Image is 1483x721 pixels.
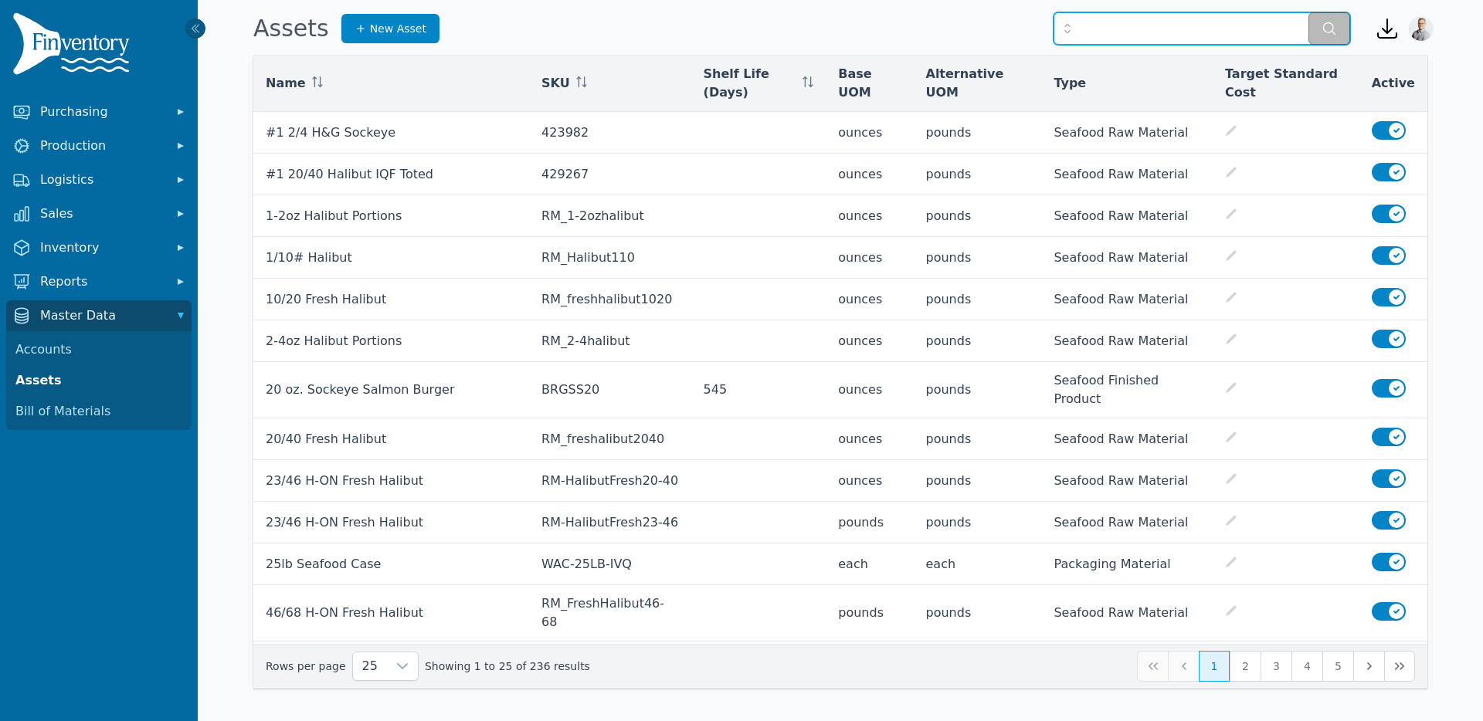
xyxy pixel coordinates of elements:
[914,418,1042,460] td: pounds
[6,164,192,195] button: Logistics
[1261,651,1291,682] button: Page 3
[529,502,691,543] td: RM-HalibutFresh23-46
[1372,74,1415,93] span: Active
[914,585,1042,641] td: pounds
[1041,279,1213,320] td: Seafood Raw Material
[529,154,691,195] td: 429267
[914,543,1042,585] td: each
[529,641,691,683] td: RM_4ozHalibut
[1041,237,1213,279] td: Seafood Raw Material
[1384,651,1415,682] button: Last Page
[914,362,1042,418] td: pounds
[341,14,439,43] a: New Asset
[9,334,188,365] a: Accounts
[1041,112,1213,154] td: Seafood Raw Material
[914,460,1042,502] td: pounds
[40,137,164,155] span: Production
[838,65,901,102] span: Base UOM
[9,365,188,396] a: Assets
[253,585,529,641] td: 46/68 H-ON Fresh Halibut
[826,460,913,502] td: ounces
[1041,195,1213,237] td: Seafood Raw Material
[529,237,691,279] td: RM_Halibut110
[826,641,913,683] td: ounces
[6,198,192,229] button: Sales
[826,195,913,237] td: ounces
[691,362,826,418] td: 545
[704,65,797,102] span: Shelf Life (Days)
[1041,543,1213,585] td: Packaging Material
[914,320,1042,362] td: pounds
[826,279,913,320] td: ounces
[529,112,691,154] td: 423982
[253,362,529,418] td: 20 oz. Sockeye Salmon Burger
[253,195,529,237] td: 1-2oz Halibut Portions
[253,112,529,154] td: #1 2/4 H&G Sockeye
[914,112,1042,154] td: pounds
[1041,502,1213,543] td: Seafood Raw Material
[253,279,529,320] td: 10/20 Fresh Halibut
[266,74,306,93] span: Name
[529,418,691,460] td: RM_freshalibut2040
[529,362,691,418] td: BRGSS20
[40,272,164,291] span: Reports
[1041,641,1213,683] td: Seafood Raw Material
[1054,74,1086,93] span: Type
[914,641,1042,683] td: pounds
[40,103,164,121] span: Purchasing
[914,154,1042,195] td: pounds
[914,502,1042,543] td: pounds
[926,65,1030,102] span: Alternative UOM
[1041,320,1213,362] td: Seafood Raw Material
[1041,460,1213,502] td: Seafood Raw Material
[253,502,529,543] td: 23/46 H-ON Fresh Halibut
[40,171,164,189] span: Logistics
[1291,651,1322,682] button: Page 4
[529,320,691,362] td: RM_2-4halibut
[826,543,913,585] td: each
[1353,651,1384,682] button: Next Page
[12,12,136,81] img: Finventory
[826,585,913,641] td: pounds
[6,266,192,297] button: Reports
[253,237,529,279] td: 1/10# Halibut
[914,279,1042,320] td: pounds
[826,362,913,418] td: ounces
[353,652,387,680] span: Rows per page
[370,21,426,36] span: New Asset
[253,543,529,585] td: 25lb Seafood Case
[6,96,192,127] button: Purchasing
[914,237,1042,279] td: pounds
[6,130,192,161] button: Production
[40,205,164,223] span: Sales
[253,641,529,683] td: 4oz Halibut Portions
[914,195,1042,237] td: pounds
[1409,16,1434,41] img: Joshua Benton
[253,418,529,460] td: 20/40 Fresh Halibut
[529,543,691,585] td: WAC-25LB-IVQ
[826,418,913,460] td: ounces
[1041,418,1213,460] td: Seafood Raw Material
[1041,585,1213,641] td: Seafood Raw Material
[541,74,570,93] span: SKU
[253,15,329,42] h1: Assets
[253,460,529,502] td: 23/46 H-ON Fresh Halibut
[9,396,188,427] a: Bill of Materials
[529,460,691,502] td: RM-HalibutFresh20-40
[40,239,164,257] span: Inventory
[253,320,529,362] td: 2-4oz Halibut Portions
[40,306,164,325] span: Master Data
[425,658,590,674] span: Showing 1 to 25 of 236 results
[529,195,691,237] td: RM_1-2ozhalibut
[253,154,529,195] td: #1 20/40 Halibut IQF Toted
[826,502,913,543] td: pounds
[1322,651,1353,682] button: Page 5
[529,585,691,641] td: RM_FreshHalibut46-68
[1041,154,1213,195] td: Seafood Raw Material
[6,232,192,263] button: Inventory
[826,237,913,279] td: ounces
[1225,65,1347,102] span: Target Standard Cost
[529,279,691,320] td: RM_freshhalibut1020
[1230,651,1261,682] button: Page 2
[826,154,913,195] td: ounces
